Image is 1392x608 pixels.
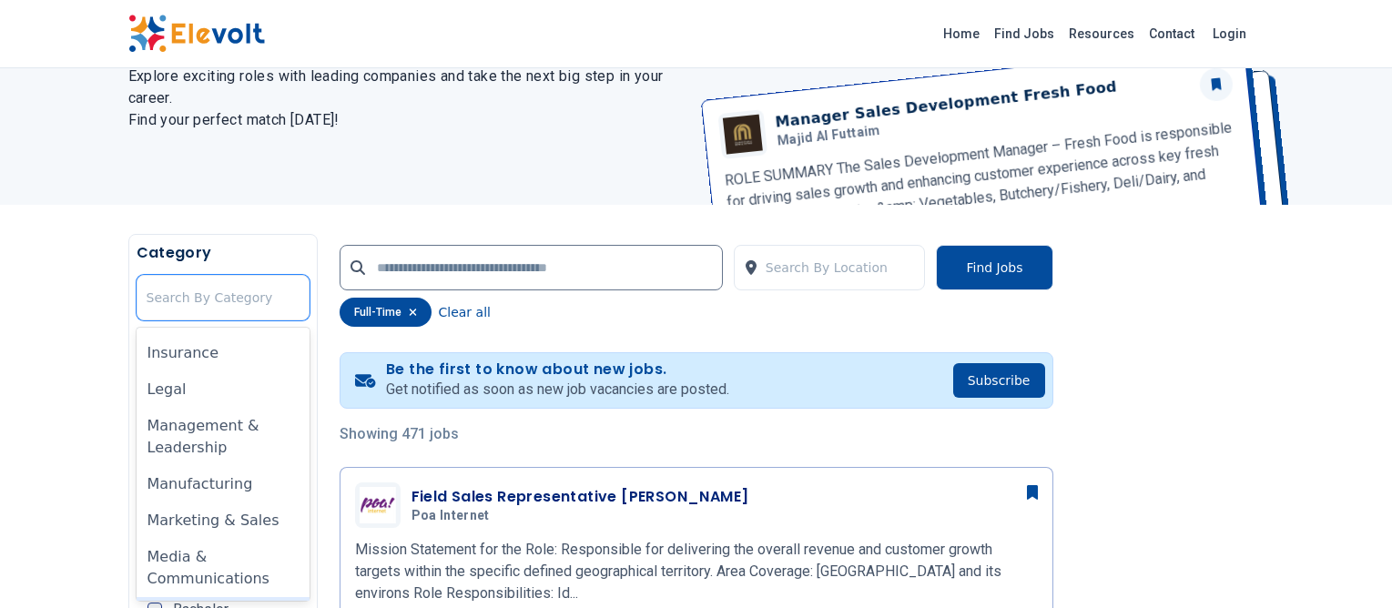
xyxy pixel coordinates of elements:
[128,66,675,131] h2: Explore exciting roles with leading companies and take the next big step in your career. Find you...
[987,19,1062,48] a: Find Jobs
[137,466,310,502] div: Manufacturing
[340,298,432,327] div: full-time
[1202,15,1257,52] a: Login
[1062,19,1142,48] a: Resources
[412,508,490,524] span: Poa Internet
[953,363,1045,398] button: Subscribe
[137,502,310,539] div: Marketing & Sales
[936,245,1052,290] button: Find Jobs
[1142,19,1202,48] a: Contact
[386,360,729,379] h4: Be the first to know about new jobs.
[1301,521,1392,608] iframe: Chat Widget
[355,539,1038,604] p: Mission Statement for the Role: Responsible for delivering the overall revenue and customer growt...
[128,15,265,53] img: Elevolt
[412,486,749,508] h3: Field Sales Representative [PERSON_NAME]
[360,487,396,523] img: Poa Internet
[936,19,987,48] a: Home
[137,539,310,597] div: Media & Communications
[137,242,310,264] h5: Category
[137,335,310,371] div: Insurance
[137,371,310,408] div: Legal
[340,423,1053,445] p: Showing 471 jobs
[439,298,491,327] button: Clear all
[137,408,310,466] div: Management & Leadership
[386,379,729,400] p: Get notified as soon as new job vacancies are posted.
